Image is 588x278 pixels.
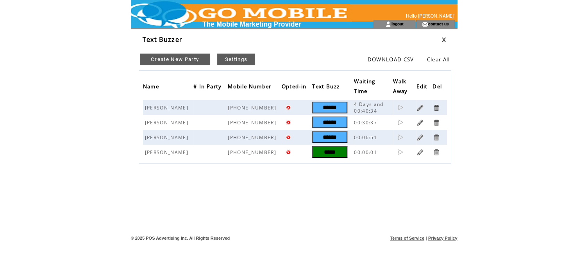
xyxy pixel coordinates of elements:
span: © 2025 POS Advertising Inc. All Rights Reserved [131,236,230,240]
a: Create New Party [140,54,210,65]
span: Hello [PERSON_NAME]' [406,13,454,19]
span: 4 Days and 00:40:34 [354,101,383,114]
span: [PERSON_NAME] [145,104,190,111]
span: | [425,236,427,240]
a: Click to set as walk away [397,134,403,140]
a: logout [391,21,403,26]
span: Walk Away [393,76,409,99]
span: # In Party [193,81,223,94]
a: Click to delete [433,119,440,126]
a: Click to set as walk away [397,149,403,155]
span: Opted-in [282,81,309,94]
span: [PERSON_NAME] [145,134,190,141]
a: DOWNLOAD CSV [368,56,414,63]
span: 00:00:01 [354,149,379,156]
span: Text Buzzer [143,35,183,44]
span: Mobile Number [228,81,273,94]
span: [PHONE_NUMBER] [228,134,278,141]
a: Click to set as walk away [397,104,403,111]
a: Settings [217,54,256,65]
img: account_icon.gif [385,21,391,27]
a: Click to edit [416,149,424,156]
span: Edit [416,81,429,94]
span: [PHONE_NUMBER] [228,104,278,111]
a: Click to edit [416,134,424,141]
a: Click to edit [416,104,424,111]
span: [PHONE_NUMBER] [228,149,278,156]
a: Click to set as walk away [397,119,403,126]
img: contact_us_icon.gif [422,21,428,27]
span: Waiting Time [354,76,375,99]
span: 00:30:37 [354,119,379,126]
a: contact us [428,21,449,26]
span: [PERSON_NAME] [145,119,190,126]
span: Text Buzz [312,81,341,94]
a: Terms of Service [390,236,424,240]
a: Click to delete [433,149,440,156]
a: Click to delete [433,134,440,141]
a: Click to edit [416,119,424,126]
span: Name [143,81,161,94]
a: Clear All [427,56,450,63]
a: Privacy Policy [428,236,458,240]
span: [PHONE_NUMBER] [228,119,278,126]
a: Click to delete [433,104,440,111]
span: [PERSON_NAME] [145,149,190,156]
span: Del [433,81,444,94]
span: 00:06:51 [354,134,379,141]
